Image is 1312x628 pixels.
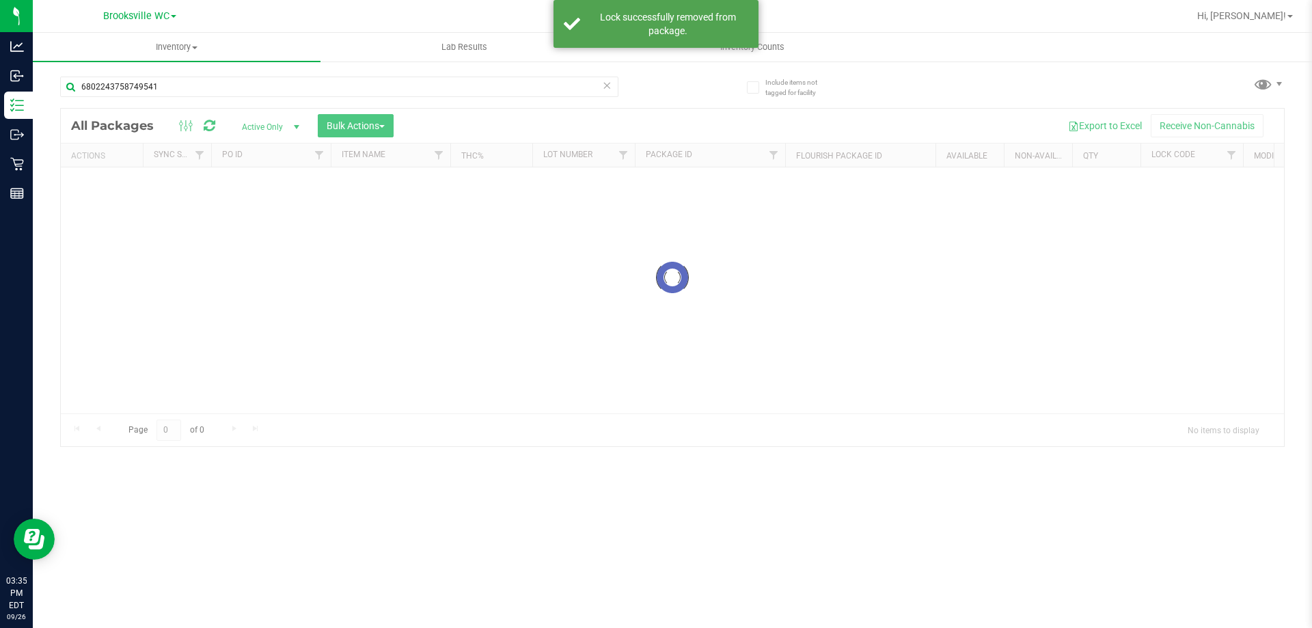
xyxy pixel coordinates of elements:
[6,612,27,622] p: 09/26
[10,157,24,171] inline-svg: Retail
[10,187,24,200] inline-svg: Reports
[14,519,55,560] iframe: Resource center
[10,40,24,53] inline-svg: Analytics
[423,41,506,53] span: Lab Results
[602,77,612,94] span: Clear
[10,128,24,141] inline-svg: Outbound
[33,33,320,62] a: Inventory
[1197,10,1286,21] span: Hi, [PERSON_NAME]!
[33,41,320,53] span: Inventory
[103,10,169,22] span: Brooksville WC
[60,77,618,97] input: Search Package ID, Item Name, SKU, Lot or Part Number...
[588,10,748,38] div: Lock successfully removed from package.
[10,98,24,112] inline-svg: Inventory
[320,33,608,62] a: Lab Results
[765,77,834,98] span: Include items not tagged for facility
[10,69,24,83] inline-svg: Inbound
[6,575,27,612] p: 03:35 PM EDT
